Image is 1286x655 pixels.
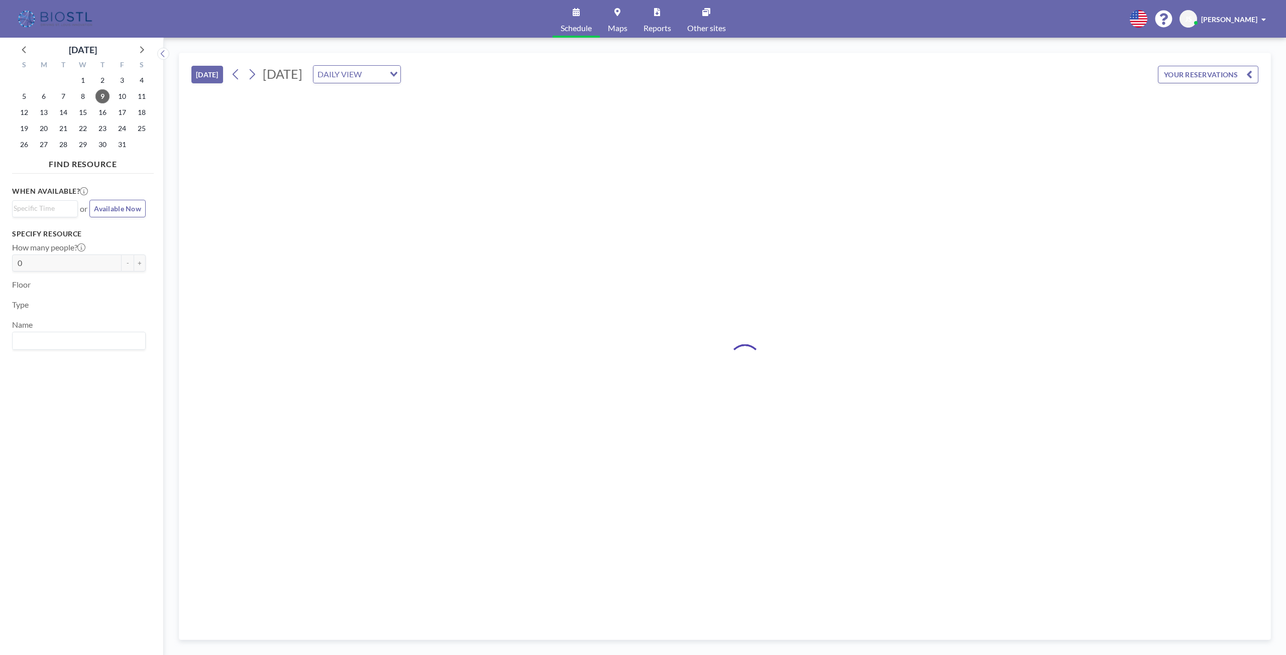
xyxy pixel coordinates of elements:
[76,105,90,119] span: Wednesday, October 15, 2025
[73,59,93,72] div: W
[12,280,31,290] label: Floor
[17,89,31,103] span: Sunday, October 5, 2025
[69,43,97,57] div: [DATE]
[1201,15,1257,24] span: [PERSON_NAME]
[37,138,51,152] span: Monday, October 27, 2025
[191,66,223,83] button: [DATE]
[112,59,132,72] div: F
[17,105,31,119] span: Sunday, October 12, 2025
[687,24,726,32] span: Other sites
[115,73,129,87] span: Friday, October 3, 2025
[115,105,129,119] span: Friday, October 17, 2025
[89,200,146,217] button: Available Now
[16,9,96,29] img: organization-logo
[135,73,149,87] span: Saturday, October 4, 2025
[313,66,400,83] div: Search for option
[76,121,90,136] span: Wednesday, October 22, 2025
[37,121,51,136] span: Monday, October 20, 2025
[76,138,90,152] span: Wednesday, October 29, 2025
[12,320,33,330] label: Name
[13,332,145,349] div: Search for option
[34,59,54,72] div: M
[132,59,151,72] div: S
[12,155,154,169] h4: FIND RESOURCE
[14,203,72,214] input: Search for option
[56,105,70,119] span: Tuesday, October 14, 2025
[1158,66,1258,83] button: YOUR RESERVATIONS
[365,68,384,81] input: Search for option
[134,254,146,272] button: +
[644,24,671,32] span: Reports
[76,73,90,87] span: Wednesday, October 1, 2025
[17,138,31,152] span: Sunday, October 26, 2025
[94,204,141,213] span: Available Now
[12,242,85,252] label: How many people?
[561,24,592,32] span: Schedule
[92,59,112,72] div: T
[56,89,70,103] span: Tuesday, October 7, 2025
[315,68,364,81] span: DAILY VIEW
[608,24,627,32] span: Maps
[95,89,110,103] span: Thursday, October 9, 2025
[135,105,149,119] span: Saturday, October 18, 2025
[122,254,134,272] button: -
[54,59,73,72] div: T
[56,121,70,136] span: Tuesday, October 21, 2025
[80,204,87,214] span: or
[17,121,31,136] span: Sunday, October 19, 2025
[135,121,149,136] span: Saturday, October 25, 2025
[263,66,302,81] span: [DATE]
[95,138,110,152] span: Thursday, October 30, 2025
[14,334,140,347] input: Search for option
[56,138,70,152] span: Tuesday, October 28, 2025
[76,89,90,103] span: Wednesday, October 8, 2025
[15,59,34,72] div: S
[115,121,129,136] span: Friday, October 24, 2025
[135,89,149,103] span: Saturday, October 11, 2025
[12,300,29,310] label: Type
[13,201,77,216] div: Search for option
[37,105,51,119] span: Monday, October 13, 2025
[115,138,129,152] span: Friday, October 31, 2025
[1185,15,1192,24] span: JS
[115,89,129,103] span: Friday, October 10, 2025
[95,73,110,87] span: Thursday, October 2, 2025
[95,121,110,136] span: Thursday, October 23, 2025
[12,229,146,238] h3: Specify resource
[37,89,51,103] span: Monday, October 6, 2025
[95,105,110,119] span: Thursday, October 16, 2025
